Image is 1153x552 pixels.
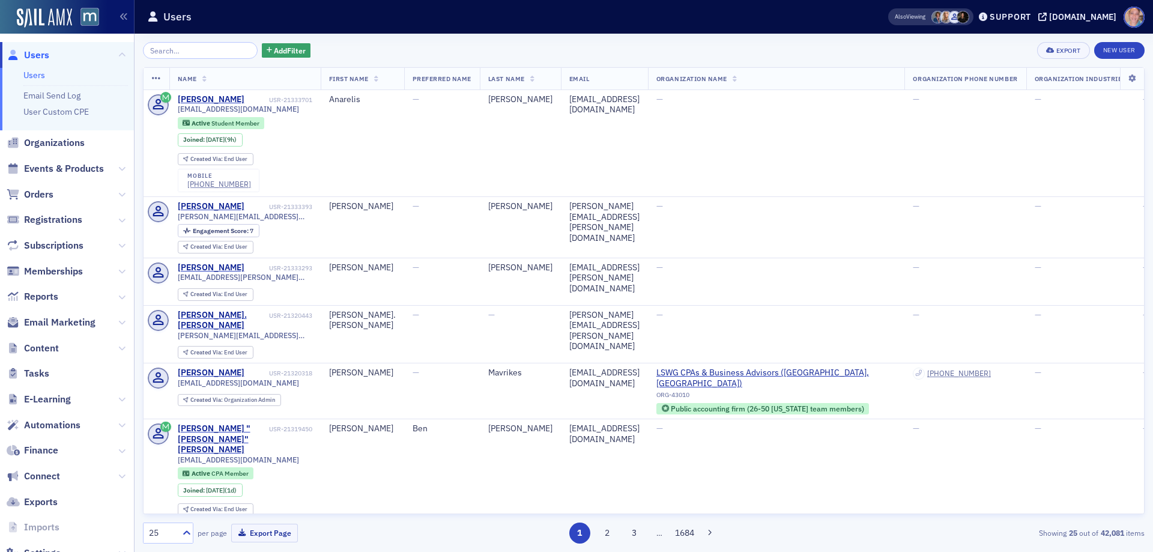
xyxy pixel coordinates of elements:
[671,405,864,412] div: Public accounting firm (26-50 [US_STATE] team members)
[656,74,727,83] span: Organization Name
[488,368,552,378] div: Mavrikes
[178,94,244,105] div: [PERSON_NAME]
[7,162,104,175] a: Events & Products
[569,423,640,444] div: [EMAIL_ADDRESS][DOMAIN_NAME]
[7,49,49,62] a: Users
[948,11,961,23] span: Justin Chase
[246,203,312,211] div: USR-21333393
[192,469,211,478] span: Active
[246,96,312,104] div: USR-21333701
[178,212,312,221] span: [PERSON_NAME][EMAIL_ADDRESS][PERSON_NAME][DOMAIN_NAME]
[7,213,82,226] a: Registrations
[24,213,82,226] span: Registrations
[569,74,590,83] span: Email
[569,310,640,352] div: [PERSON_NAME][EMAIL_ADDRESS][PERSON_NAME][DOMAIN_NAME]
[895,13,906,20] div: Also
[178,346,253,359] div: Created Via: End User
[211,469,249,478] span: CPA Member
[656,368,897,389] span: LSWG CPAs & Business Advisors (Frederick, MD)
[190,155,224,163] span: Created Via :
[1056,47,1081,54] div: Export
[206,486,225,494] span: [DATE]
[7,265,83,278] a: Memberships
[1143,94,1149,105] span: —
[656,309,663,320] span: —
[190,350,247,356] div: End User
[24,316,95,329] span: Email Marketing
[178,74,197,83] span: Name
[190,156,247,163] div: End User
[624,523,645,544] button: 3
[178,394,281,407] div: Created Via: Organization Admin
[23,90,80,101] a: Email Send Log
[1143,423,1149,434] span: —
[163,10,192,24] h1: Users
[569,523,590,544] button: 1
[24,393,71,406] span: E-Learning
[183,136,206,144] span: Joined :
[1143,367,1149,378] span: —
[7,419,80,432] a: Automations
[656,423,663,434] span: —
[1037,42,1089,59] button: Export
[143,42,258,59] input: Search…
[24,290,58,303] span: Reports
[198,527,227,538] label: per page
[7,367,49,380] a: Tasks
[1035,367,1041,378] span: —
[183,470,248,478] a: Active CPA Member
[329,74,369,83] span: First Name
[413,262,419,273] span: —
[656,368,897,389] a: LSWG CPAs & Business Advisors ([GEOGRAPHIC_DATA], [GEOGRAPHIC_DATA])
[413,309,419,320] span: —
[940,11,952,23] span: Emily Trott
[413,367,419,378] span: —
[178,224,259,237] div: Engagement Score: 7
[488,94,552,105] div: [PERSON_NAME]
[7,496,58,509] a: Exports
[178,133,243,147] div: Joined: 2025-09-25 00:00:00
[178,153,253,166] div: Created Via: End User
[413,74,471,83] span: Preferred Name
[17,8,72,28] img: SailAMX
[178,273,312,282] span: [EMAIL_ADDRESS][PERSON_NAME][DOMAIN_NAME]
[183,487,206,494] span: Joined :
[1143,262,1149,273] span: —
[913,74,1017,83] span: Organization Phone Number
[24,49,49,62] span: Users
[1035,94,1041,105] span: —
[329,310,396,331] div: [PERSON_NAME].[PERSON_NAME]
[24,496,58,509] span: Exports
[819,527,1145,538] div: Showing out of items
[7,136,85,150] a: Organizations
[569,94,640,115] div: [EMAIL_ADDRESS][DOMAIN_NAME]
[206,487,237,494] div: (1d)
[24,444,58,457] span: Finance
[24,521,59,534] span: Imports
[488,262,552,273] div: [PERSON_NAME]
[488,309,495,320] span: —
[190,396,224,404] span: Created Via :
[178,423,267,455] a: [PERSON_NAME] "[PERSON_NAME]" [PERSON_NAME]
[269,425,312,433] div: USR-21319450
[1098,527,1126,538] strong: 42,081
[178,201,244,212] a: [PERSON_NAME]
[656,391,897,403] div: ORG-43010
[24,162,104,175] span: Events & Products
[178,288,253,301] div: Created Via: End User
[913,94,919,105] span: —
[178,378,299,387] span: [EMAIL_ADDRESS][DOMAIN_NAME]
[1143,201,1149,211] span: —
[178,368,244,378] a: [PERSON_NAME]
[329,262,396,273] div: [PERSON_NAME]
[569,262,640,294] div: [EMAIL_ADDRESS][PERSON_NAME][DOMAIN_NAME]
[231,524,298,542] button: Export Page
[7,342,59,355] a: Content
[190,291,247,298] div: End User
[990,11,1031,22] div: Support
[24,265,83,278] span: Memberships
[193,228,253,234] div: 7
